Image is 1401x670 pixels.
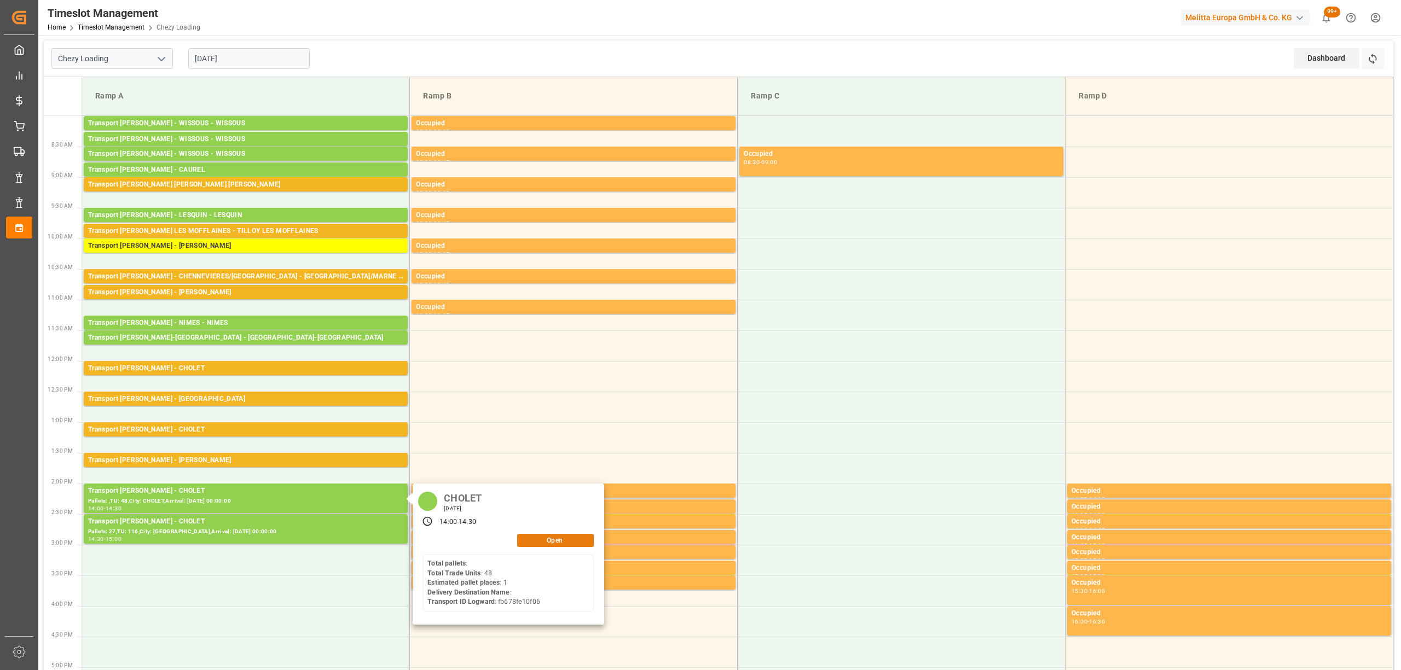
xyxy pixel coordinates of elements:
b: Delivery Destination Name [427,589,510,596]
div: Occupied [1072,486,1387,497]
div: 10:15 [433,252,449,257]
div: Melitta Europa GmbH & Co. KG [1181,10,1310,26]
div: 15:00 [1089,543,1105,548]
div: Occupied [1072,502,1387,512]
div: CHOLET [440,489,485,505]
div: Ramp A [91,86,401,106]
div: - [1087,558,1089,563]
div: Transport [PERSON_NAME] - WISSOUS - WISSOUS [88,134,403,145]
div: Occupied [416,179,731,190]
div: 14:00 [439,517,457,527]
div: 09:45 [433,221,449,226]
div: 08:00 [416,129,432,134]
div: Pallets: 7,TU: 216,City: [GEOGRAPHIC_DATA]/MARNE CEDEX,Arrival: [DATE] 00:00:00 [88,282,403,292]
span: 8:30 AM [51,142,73,148]
div: Pallets: 10,TU: ,City: WISSOUS,Arrival: [DATE] 00:00:00 [88,160,403,169]
div: 10:30 [416,282,432,287]
div: 10:00 [416,252,432,257]
div: - [432,221,433,226]
div: Transport [PERSON_NAME] - CHOLET [88,363,403,374]
div: 09:00 [761,160,777,165]
div: 14:00 [1072,497,1087,502]
div: 08:30 [744,160,760,165]
div: Transport [PERSON_NAME] [PERSON_NAME] [PERSON_NAME] [88,179,403,190]
span: 10:30 AM [48,264,73,270]
div: 08:15 [433,129,449,134]
div: 16:00 [1089,589,1105,593]
div: Ramp B [419,86,728,106]
div: - [432,282,433,287]
div: Transport [PERSON_NAME] - [PERSON_NAME] [88,241,403,252]
div: Occupied [416,210,731,221]
div: Pallets: 14,TU: 914,City: [GEOGRAPHIC_DATA],Arrival: [DATE] 00:00:00 [88,405,403,414]
div: - [1087,497,1089,502]
div: Occupied [416,149,731,160]
span: 1:30 PM [51,448,73,454]
div: Transport [PERSON_NAME]-[GEOGRAPHIC_DATA] - [GEOGRAPHIC_DATA]-[GEOGRAPHIC_DATA] [88,333,403,343]
div: Occupied [1072,532,1387,543]
div: 14:30 [459,517,476,527]
div: 16:30 [1089,619,1105,624]
div: Ramp C [746,86,1056,106]
div: 14:30 [106,506,121,511]
div: Transport [PERSON_NAME] - CHOLET [88,424,403,435]
div: Transport [PERSON_NAME] LES MOFFLAINES - TILLOY LES MOFFLAINES [88,226,403,237]
div: Pallets: 15,TU: 780,City: WISSOUS,Arrival: [DATE] 00:00:00 [88,145,403,154]
div: Occupied [744,149,1059,160]
div: 14:45 [1072,543,1087,548]
span: 12:30 PM [48,387,73,393]
div: - [432,313,433,318]
div: Transport [PERSON_NAME] - CHOLET [88,486,403,497]
span: 2:30 PM [51,509,73,515]
div: Occupied [416,302,731,313]
div: Transport [PERSON_NAME] - CAUREL [88,165,403,176]
div: Occupied [416,241,731,252]
div: Transport [PERSON_NAME] - WISSOUS - WISSOUS [88,149,403,160]
div: Pallets: 5,TU: 915,City: [GEOGRAPHIC_DATA],Arrival: [DATE] 00:00:00 [88,252,403,261]
span: 3:30 PM [51,570,73,576]
button: Help Center [1339,5,1363,30]
div: Occupied [416,118,731,129]
div: - [432,160,433,165]
div: Pallets: 4,TU: 69,City: [GEOGRAPHIC_DATA],Arrival: [DATE] 00:00:00 [88,329,403,338]
div: Occupied [416,271,731,282]
div: Pallets: ,TU: 85,City: [PERSON_NAME] [PERSON_NAME],Arrival: [DATE] 00:00:00 [88,190,403,200]
div: Occupied [1072,578,1387,589]
div: Transport [PERSON_NAME] - CHENNEVIERES/[GEOGRAPHIC_DATA] - [GEOGRAPHIC_DATA]/MARNE CEDEX [88,271,403,282]
div: [DATE] [440,505,485,512]
b: Transport ID Logward [427,598,495,605]
div: 14:00 [88,506,104,511]
div: 14:30 [1089,512,1105,517]
div: Occupied [1072,516,1387,527]
button: show 100 new notifications [1314,5,1339,30]
div: 11:00 [416,313,432,318]
div: - [432,190,433,195]
span: 4:30 PM [51,632,73,638]
div: Pallets: 11,TU: 250,City: [GEOGRAPHIC_DATA],Arrival: [DATE] 00:00:00 [88,343,403,353]
div: 08:30 [416,160,432,165]
div: Timeslot Management [48,5,200,21]
div: 15:15 [1089,558,1105,563]
div: 15:15 [1072,574,1087,579]
div: Pallets: 2,TU: 128,City: WISSOUS,Arrival: [DATE] 00:00:00 [88,129,403,138]
input: Type to search/select [51,48,173,69]
div: Transport [PERSON_NAME] - WISSOUS - WISSOUS [88,118,403,129]
div: - [1087,527,1089,532]
div: Pallets: 3,TU: ,City: TILLOY LES MOFFLAINES,Arrival: [DATE] 00:00:00 [88,237,403,246]
div: 09:00 [416,190,432,195]
div: 16:00 [1072,619,1087,624]
div: 15:00 [1072,558,1087,563]
div: Occupied [1072,608,1387,619]
div: Pallets: 6,TU: 15,City: LESQUIN,Arrival: [DATE] 00:00:00 [88,221,403,230]
b: Total pallets [427,560,466,567]
div: 08:45 [433,160,449,165]
div: - [1087,512,1089,517]
div: - [1087,619,1089,624]
div: Transport [PERSON_NAME] - [PERSON_NAME] [88,455,403,466]
div: - [104,506,106,511]
span: 11:30 AM [48,325,73,331]
div: - [1087,589,1089,593]
div: Occupied [1072,547,1387,558]
div: 10:45 [433,282,449,287]
div: Pallets: ,TU: 129,City: [GEOGRAPHIC_DATA],Arrival: [DATE] 00:00:00 [88,466,403,475]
